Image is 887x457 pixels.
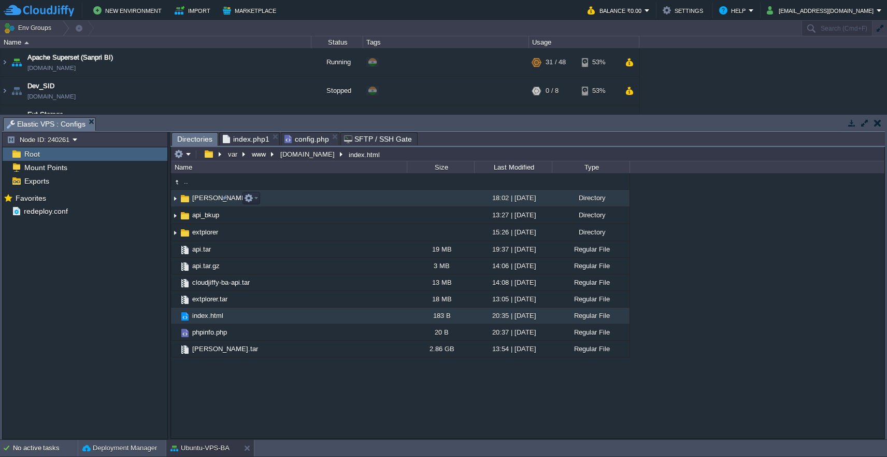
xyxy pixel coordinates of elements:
button: www [250,149,268,159]
img: AMDAwAAAACH5BAEAAAAALAAAAAABAAEAAAICRAEAOw== [179,278,191,289]
img: AMDAwAAAACH5BAEAAAAALAAAAAABAAEAAAICRAEAOw== [179,344,191,355]
div: 31 / 48 [546,48,566,76]
a: redeploy.conf [22,206,69,216]
div: Regular File [552,291,630,307]
div: Regular File [552,258,630,274]
div: Stopped [311,77,363,105]
img: AMDAwAAAACH5BAEAAAAALAAAAAABAAEAAAICRAEAOw== [171,241,179,257]
a: Apache Superset (Sanpri BI) [27,52,113,63]
div: 18 MB [407,291,474,307]
button: Help [719,4,749,17]
span: Elastic VPS : Configs [7,118,85,131]
div: Running [311,105,363,133]
div: 20 B [407,324,474,340]
img: AMDAwAAAACH5BAEAAAAALAAAAAABAAEAAAICRAEAOw== [9,77,24,105]
button: Deployment Manager [82,443,157,453]
a: phpinfo.php [191,328,228,337]
a: api_bkup [191,211,221,219]
div: index.html [346,150,380,159]
img: AMDAwAAAACH5BAEAAAAALAAAAAABAAEAAAICRAEAOw== [171,308,179,324]
a: extplorer [191,228,220,237]
a: extplorer.tar [191,295,229,303]
div: Tags [364,36,528,48]
img: AMDAwAAAACH5BAEAAAAALAAAAAABAAEAAAICRAEAOw== [179,227,191,239]
img: AMDAwAAAACH5BAEAAAAALAAAAAABAAEAAAICRAEAOw== [171,225,179,241]
a: Exports [22,176,51,186]
a: [DOMAIN_NAME] [27,63,76,73]
a: Mount Points [22,163,69,172]
div: Directory [552,207,630,223]
div: 19 MB [407,241,474,257]
div: 13:27 | [DATE] [474,207,552,223]
div: 183 B [407,308,474,324]
div: 14:08 | [DATE] [474,274,552,290]
span: cloudjiffy-ba-api.tar [191,278,251,287]
img: AMDAwAAAACH5BAEAAAAALAAAAAABAAEAAAICRAEAOw== [1,48,9,76]
button: Env Groups [4,21,55,35]
div: 20:35 | [DATE] [474,308,552,324]
div: Directory [552,190,630,206]
button: Ubuntu-VPS-BA [170,443,230,453]
img: AMDAwAAAACH5BAEAAAAALAAAAAABAAEAAAICRAEAOw== [179,210,191,221]
img: AMDAwAAAACH5BAEAAAAALAAAAAABAAEAAAICRAEAOw== [171,274,179,290]
span: Dev_SID [27,81,54,91]
img: AMDAwAAAACH5BAEAAAAALAAAAAABAAEAAAICRAEAOw== [179,294,191,306]
img: AMDAwAAAACH5BAEAAAAALAAAAAABAAEAAAICRAEAOw== [171,176,182,188]
div: 15:26 | [DATE] [474,224,552,240]
img: AMDAwAAAACH5BAEAAAAALAAAAAABAAEAAAICRAEAOw== [171,207,179,224]
span: index.html [191,311,225,320]
button: var [226,149,240,159]
button: Node ID: 240261 [7,135,73,144]
button: Settings [663,4,706,17]
div: Size [408,161,474,173]
img: AMDAwAAAACH5BAEAAAAALAAAAAABAAEAAAICRAEAOw== [179,327,191,339]
div: 2.86 GB [407,341,474,357]
img: AMDAwAAAACH5BAEAAAAALAAAAAABAAEAAAICRAEAOw== [179,244,191,256]
div: 53% [582,48,616,76]
div: Running [311,48,363,76]
div: 0 / 8 [546,77,559,105]
img: AMDAwAAAACH5BAEAAAAALAAAAAABAAEAAAICRAEAOw== [24,41,29,44]
button: Balance ₹0.00 [588,4,645,17]
div: Regular File [552,341,630,357]
button: New Environment [93,4,165,17]
a: [PERSON_NAME] [191,193,250,202]
div: Regular File [552,274,630,290]
input: Click to enter the path [171,147,884,161]
span: api.tar.gz [191,261,221,270]
div: Directory [552,224,630,240]
a: Root [22,149,41,159]
span: config.php [284,133,329,145]
img: AMDAwAAAACH5BAEAAAAALAAAAAABAAEAAAICRAEAOw== [179,311,191,322]
a: api.tar [191,245,212,254]
li: /var/www/sevarth.in.net/api/index.php1 [219,132,280,145]
div: 18:02 | [DATE] [474,190,552,206]
span: Favorites [13,193,48,203]
div: 61% [582,105,616,133]
div: No active tasks [13,440,78,456]
a: Ext Storage [27,109,63,120]
img: AMDAwAAAACH5BAEAAAAALAAAAAABAAEAAAICRAEAOw== [171,341,179,357]
img: CloudJiffy [4,4,74,17]
a: [PERSON_NAME].tar [191,344,260,353]
div: Name [172,161,407,173]
span: index.php1 [223,133,269,145]
div: 13 MB [407,274,474,290]
div: Usage [530,36,639,48]
span: SFTP / SSH Gate [344,133,412,145]
div: Status [312,36,363,48]
div: 14:06 | [DATE] [474,258,552,274]
a: Favorites [13,194,48,202]
button: Marketplace [223,4,279,17]
img: AMDAwAAAACH5BAEAAAAALAAAAAABAAEAAAICRAEAOw== [179,261,191,272]
img: AMDAwAAAACH5BAEAAAAALAAAAAABAAEAAAICRAEAOw== [171,324,179,340]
